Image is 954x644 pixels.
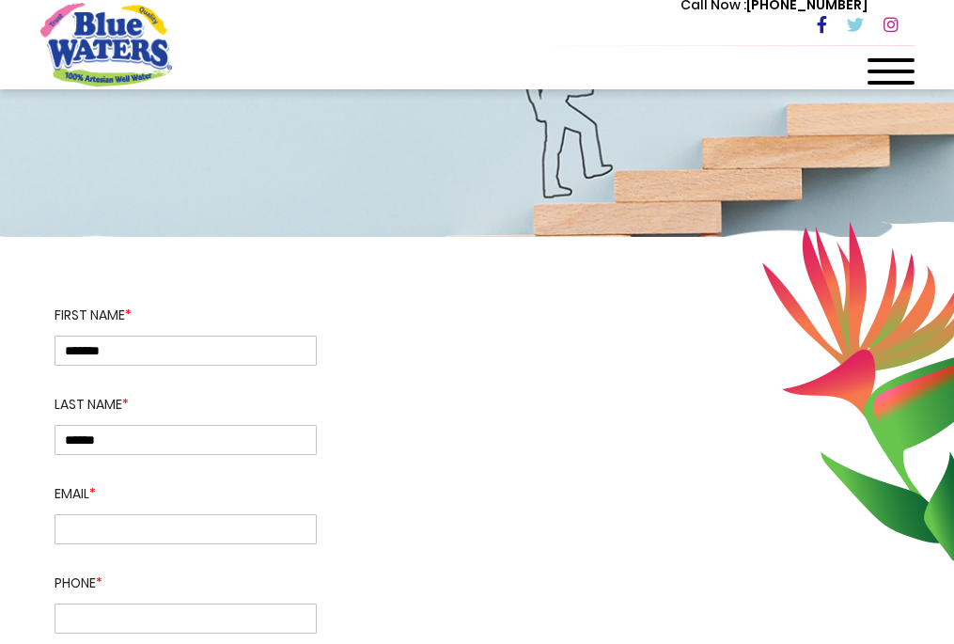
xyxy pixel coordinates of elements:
label: Email [55,455,318,514]
label: First name [55,306,318,336]
label: Last Name [55,366,318,425]
label: Phone [55,544,318,604]
img: career-intro-leaves.png [761,221,954,561]
a: store logo [40,3,172,86]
